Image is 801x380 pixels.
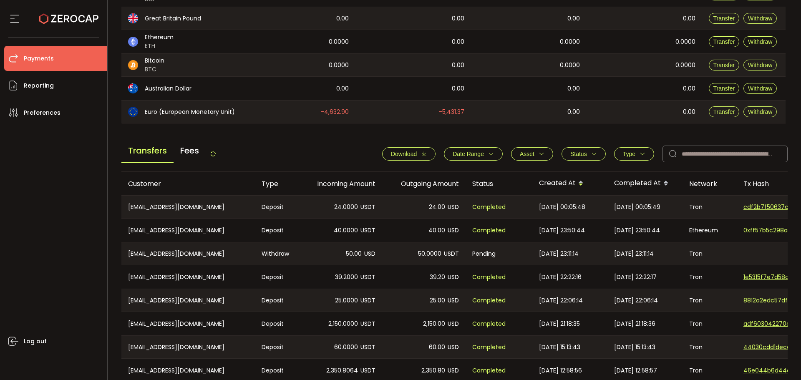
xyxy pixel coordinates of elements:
[713,38,735,45] span: Transfer
[121,289,255,312] div: [EMAIL_ADDRESS][DOMAIN_NAME]
[128,37,138,47] img: eth_portfolio.svg
[128,13,138,23] img: gbp_portfolio.svg
[532,176,607,191] div: Created At
[382,147,436,161] button: Download
[448,342,459,352] span: USD
[683,312,737,335] div: Tron
[360,296,375,305] span: USDT
[539,319,580,329] span: [DATE] 21:18:35
[128,107,138,117] img: eur_portfolio.svg
[472,249,496,259] span: Pending
[539,342,580,352] span: [DATE] 15:13:43
[334,226,358,235] span: 40.0000
[683,265,737,289] div: Tron
[335,296,358,305] span: 25.0000
[623,151,635,157] span: Type
[448,366,459,375] span: USD
[174,139,206,162] span: Fees
[683,219,737,242] div: Ethereum
[430,296,445,305] span: 25.00
[255,219,299,242] div: Deposit
[709,60,740,70] button: Transfer
[567,14,580,23] span: 0.00
[255,242,299,265] div: Withdraw
[709,36,740,47] button: Transfer
[429,342,445,352] span: 60.00
[360,366,375,375] span: USDT
[382,179,466,189] div: Outgoing Amount
[743,13,777,24] button: Withdraw
[748,62,772,68] span: Withdraw
[472,272,506,282] span: Completed
[614,147,654,161] button: Type
[452,37,464,47] span: 0.00
[472,202,506,212] span: Completed
[444,249,459,259] span: USDT
[743,36,777,47] button: Withdraw
[709,83,740,94] button: Transfer
[255,289,299,312] div: Deposit
[444,147,503,161] button: Date Range
[539,249,579,259] span: [DATE] 23:11:14
[472,342,506,352] span: Completed
[614,296,658,305] span: [DATE] 22:06:14
[683,242,737,265] div: Tron
[713,62,735,68] span: Transfer
[539,202,585,212] span: [DATE] 00:05:48
[121,312,255,335] div: [EMAIL_ADDRESS][DOMAIN_NAME]
[128,60,138,70] img: btc_portfolio.svg
[255,336,299,358] div: Deposit
[748,85,772,92] span: Withdraw
[539,272,582,282] span: [DATE] 22:22:16
[683,179,737,189] div: Network
[145,56,164,65] span: Bitcoin
[614,342,655,352] span: [DATE] 15:13:43
[336,14,349,23] span: 0.00
[24,335,47,347] span: Log out
[683,196,737,218] div: Tron
[567,107,580,117] span: 0.00
[364,249,375,259] span: USD
[743,83,777,94] button: Withdraw
[683,289,737,312] div: Tron
[614,319,655,329] span: [DATE] 21:18:36
[328,319,358,329] span: 2,150.0000
[683,336,737,358] div: Tron
[335,272,358,282] span: 39.2000
[360,272,375,282] span: USDT
[472,366,506,375] span: Completed
[709,13,740,24] button: Transfer
[452,60,464,70] span: 0.00
[607,176,683,191] div: Completed At
[418,249,441,259] span: 50.0000
[743,106,777,117] button: Withdraw
[683,14,695,23] span: 0.00
[539,296,583,305] span: [DATE] 22:06:14
[430,272,445,282] span: 39.20
[255,179,299,189] div: Type
[743,60,777,70] button: Withdraw
[326,366,358,375] span: 2,350.8064
[570,151,587,157] span: Status
[121,336,255,358] div: [EMAIL_ADDRESS][DOMAIN_NAME]
[121,219,255,242] div: [EMAIL_ADDRESS][DOMAIN_NAME]
[562,147,606,161] button: Status
[255,196,299,218] div: Deposit
[614,249,654,259] span: [DATE] 23:11:14
[614,272,657,282] span: [DATE] 22:22:17
[448,226,459,235] span: USD
[145,65,164,74] span: BTC
[329,60,349,70] span: 0.0000
[24,53,54,65] span: Payments
[448,319,459,329] span: USD
[759,340,801,380] iframe: Chat Widget
[713,85,735,92] span: Transfer
[145,42,174,50] span: ETH
[360,202,375,212] span: USDT
[391,151,417,157] span: Download
[255,265,299,289] div: Deposit
[614,366,657,375] span: [DATE] 12:58:57
[709,106,740,117] button: Transfer
[472,226,506,235] span: Completed
[539,226,585,235] span: [DATE] 23:50:44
